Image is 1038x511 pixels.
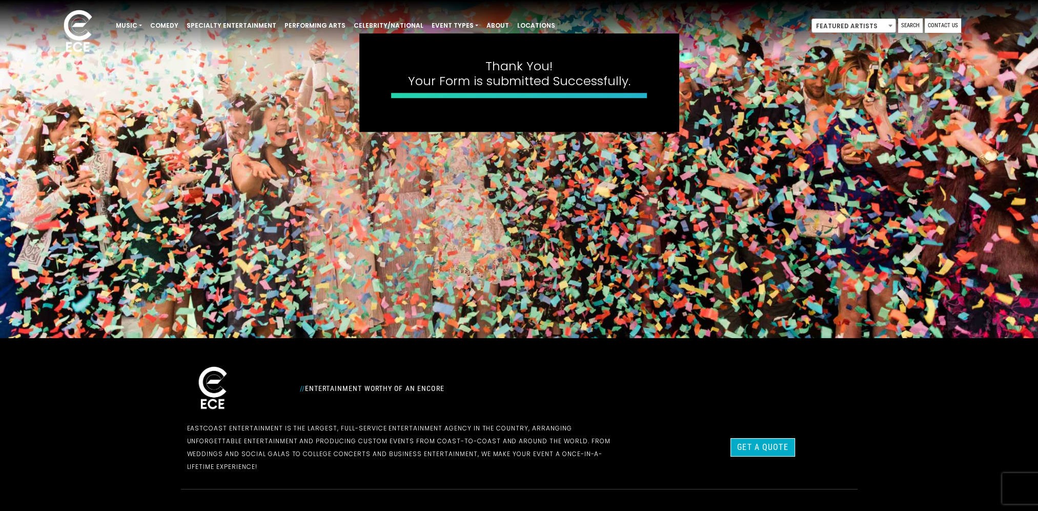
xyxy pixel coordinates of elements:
[482,17,513,34] a: About
[187,364,238,414] img: ece_new_logo_whitev2-1.png
[391,59,647,89] h4: Thank You! Your Form is submitted Successfully.
[146,17,182,34] a: Comedy
[52,7,104,57] img: ece_new_logo_whitev2-1.png
[350,17,428,34] a: Celebrity/National
[812,19,895,33] span: Featured Artists
[898,18,923,33] a: Search
[925,18,961,33] a: Contact Us
[513,17,559,34] a: Locations
[112,17,146,34] a: Music
[182,17,280,34] a: Specialty Entertainment
[294,380,632,397] div: Entertainment Worthy of an Encore
[730,438,795,457] a: Get a Quote
[187,422,626,473] p: EastCoast Entertainment is the largest, full-service entertainment agency in the country, arrangi...
[428,17,482,34] a: Event Types
[280,17,350,34] a: Performing Arts
[300,384,305,392] span: //
[811,18,896,33] span: Featured Artists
